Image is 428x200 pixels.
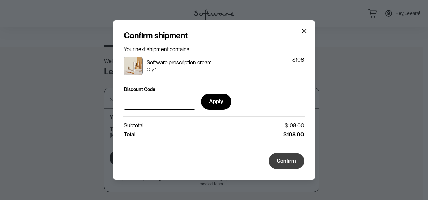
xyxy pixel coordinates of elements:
[147,67,212,73] p: Qty: 1
[277,158,296,164] span: Confirm
[285,122,304,129] p: $108.00
[124,46,304,53] p: Your next shipment contains:
[283,131,304,138] p: $108.00
[124,57,143,75] img: ckrjwrwii00003h5xu7kvxg8s.jpg
[147,59,212,66] p: Software prescription cream
[124,31,188,41] h4: Confirm shipment
[201,94,231,110] button: Apply
[301,28,307,34] button: Close
[124,122,143,129] p: Subtotal
[124,131,136,138] p: Total
[124,87,155,92] p: Discount Code
[292,57,304,75] p: $108
[269,153,304,169] button: Confirm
